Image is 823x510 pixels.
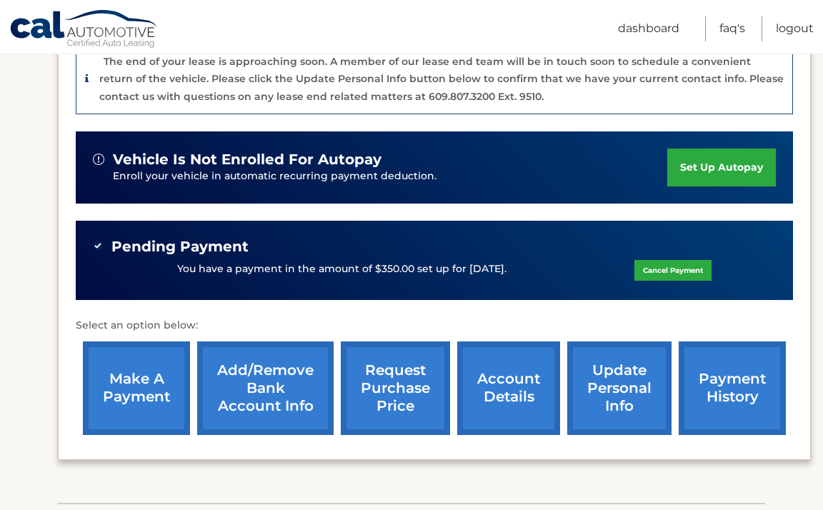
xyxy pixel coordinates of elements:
a: FAQ's [719,16,745,41]
a: request purchase price [341,341,450,435]
a: Add/Remove bank account info [197,341,334,435]
p: The end of your lease is approaching soon. A member of our lease end team will be in touch soon t... [99,55,784,103]
span: vehicle is not enrolled for autopay [113,151,381,169]
span: Pending Payment [111,238,249,256]
img: alert-white.svg [93,154,104,165]
img: check-green.svg [93,241,103,251]
a: set up autopay [667,149,776,186]
a: Dashboard [618,16,679,41]
p: Select an option below: [76,317,793,334]
a: Cal Automotive [9,9,159,51]
a: update personal info [567,341,672,435]
p: You have a payment in the amount of $350.00 set up for [DATE]. [177,261,507,277]
p: Enroll your vehicle in automatic recurring payment deduction. [113,169,667,184]
a: account details [457,341,560,435]
a: make a payment [83,341,190,435]
a: Cancel Payment [634,260,712,281]
a: Logout [776,16,814,41]
a: payment history [679,341,786,435]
